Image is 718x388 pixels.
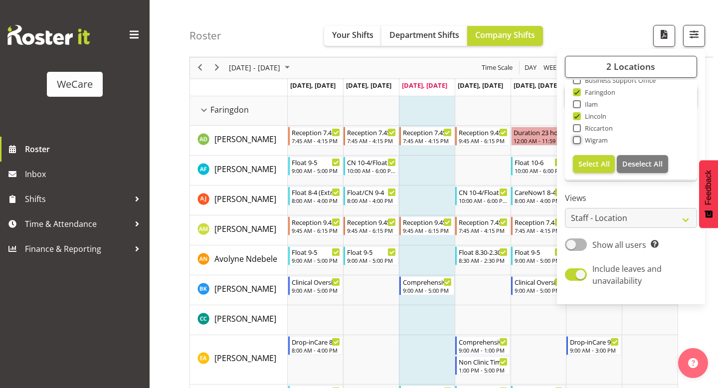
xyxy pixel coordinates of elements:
[332,29,373,40] span: Your Shifts
[25,142,145,157] span: Roster
[459,127,508,137] div: Reception 9.45-6.15
[193,62,207,74] button: Previous
[214,223,276,235] a: [PERSON_NAME]
[347,187,396,197] div: Float/CN 9-4
[403,137,452,145] div: 7:45 AM - 4:15 PM
[347,256,396,264] div: 9:00 AM - 5:00 PM
[288,276,343,295] div: Brian Ko"s event - Clinical Oversight Begin From Monday, September 29, 2025 at 9:00:00 AM GMT+13:...
[458,81,503,90] span: [DATE], [DATE]
[347,157,396,167] div: CN 10-4/Float
[581,88,616,96] span: Faringdon
[515,256,563,264] div: 9:00 AM - 5:00 PM
[214,283,276,294] span: [PERSON_NAME]
[403,217,452,227] div: Reception 9.45-6.15
[581,100,598,108] span: Ilam
[292,187,341,197] div: Float 8-4 (Extra)
[399,216,454,235] div: Antonia Mao"s event - Reception 9.45-6.15 Begin From Wednesday, October 1, 2025 at 9:45:00 AM GMT...
[346,81,391,90] span: [DATE], [DATE]
[214,352,276,364] a: [PERSON_NAME]
[480,62,515,74] button: Time Scale
[459,137,508,145] div: 9:45 AM - 6:15 PM
[459,366,508,374] div: 1:00 PM - 5:00 PM
[455,356,510,375] div: Ena Advincula"s event - Non Clinic Time 1-5 Begin From Thursday, October 2, 2025 at 1:00:00 PM GM...
[515,217,563,227] div: Reception 7.45-4.15
[288,187,343,205] div: Amy Johannsen"s event - Float 8-4 (Extra) Begin From Monday, September 29, 2025 at 8:00:00 AM GMT...
[455,216,510,235] div: Antonia Mao"s event - Reception 7.45-4.15 Begin From Thursday, October 2, 2025 at 7:45:00 AM GMT+...
[515,167,563,175] div: 10:00 AM - 6:00 PM
[214,283,276,295] a: [PERSON_NAME]
[347,127,396,137] div: Reception 7.45-4.15
[25,167,145,182] span: Inbox
[515,286,563,294] div: 9:00 AM - 5:00 PM
[704,170,713,205] span: Feedback
[190,96,288,126] td: Faringdon resource
[570,337,619,347] div: Drop-inCare 9-3
[459,217,508,227] div: Reception 7.45-4.15
[190,275,288,305] td: Brian Ko resource
[190,156,288,186] td: Alex Ferguson resource
[25,216,130,231] span: Time & Attendance
[292,247,341,257] div: Float 9-5
[399,127,454,146] div: Aleea Devenport"s event - Reception 7.45-4.15 Begin From Wednesday, October 1, 2025 at 7:45:00 AM...
[210,62,224,74] button: Next
[288,246,343,265] div: Avolyne Ndebele"s event - Float 9-5 Begin From Monday, September 29, 2025 at 9:00:00 AM GMT+13:00...
[542,62,562,74] button: Timeline Week
[403,127,452,137] div: Reception 7.45-4.15
[344,216,398,235] div: Antonia Mao"s event - Reception 9.45-6.15 Begin From Tuesday, September 30, 2025 at 9:45:00 AM GM...
[214,353,276,364] span: [PERSON_NAME]
[578,159,610,169] span: Select All
[403,277,452,287] div: Comprehensive Consult 9-5
[389,29,459,40] span: Department Shifts
[292,137,341,145] div: 7:45 AM - 4:15 PM
[189,30,221,41] h4: Roster
[403,226,452,234] div: 9:45 AM - 6:15 PM
[214,193,276,205] a: [PERSON_NAME]
[699,160,718,228] button: Feedback - Show survey
[324,26,381,46] button: Your Shifts
[565,193,697,204] label: Views
[347,217,396,227] div: Reception 9.45-6.15
[210,104,249,116] span: Faringdon
[191,57,208,78] div: previous period
[592,239,646,250] span: Show all users
[347,196,396,204] div: 8:00 AM - 4:00 PM
[475,29,535,40] span: Company Shifts
[214,163,276,175] a: [PERSON_NAME]
[190,186,288,215] td: Amy Johannsen resource
[292,256,341,264] div: 9:00 AM - 5:00 PM
[190,335,288,385] td: Ena Advincula resource
[511,157,566,176] div: Alex Ferguson"s event - Float 10-6 Begin From Friday, October 3, 2025 at 10:00:00 AM GMT+13:00 En...
[214,134,276,145] span: [PERSON_NAME]
[459,256,508,264] div: 8:30 AM - 2:30 PM
[514,137,563,145] div: 12:00 AM - 11:59 PM
[292,337,341,347] div: Drop-inCare 8-4
[214,223,276,234] span: [PERSON_NAME]
[292,226,341,234] div: 9:45 AM - 6:15 PM
[214,133,276,145] a: [PERSON_NAME]
[515,226,563,234] div: 7:45 AM - 4:15 PM
[515,247,563,257] div: Float 9-5
[459,196,508,204] div: 10:00 AM - 6:00 PM
[622,159,663,169] span: Deselect All
[402,81,447,90] span: [DATE], [DATE]
[344,127,398,146] div: Aleea Devenport"s event - Reception 7.45-4.15 Begin From Tuesday, September 30, 2025 at 7:45:00 A...
[347,247,396,257] div: Float 9-5
[190,126,288,156] td: Aleea Devenport resource
[227,62,294,74] button: October 2025
[292,167,341,175] div: 9:00 AM - 5:00 PM
[581,76,656,84] span: Business Support Office
[347,167,396,175] div: 10:00 AM - 6:00 PM
[214,313,276,324] span: [PERSON_NAME]
[581,136,608,144] span: Wigram
[292,217,341,227] div: Reception 9.45-6.15
[581,112,607,120] span: Lincoln
[515,157,563,167] div: Float 10-6
[514,81,559,90] span: [DATE], [DATE]
[511,216,566,235] div: Antonia Mao"s event - Reception 7.45-4.15 Begin From Friday, October 3, 2025 at 7:45:00 AM GMT+13...
[459,226,508,234] div: 7:45 AM - 4:15 PM
[617,155,668,173] button: Deselect All
[459,357,508,367] div: Non Clinic Time 1-5
[511,187,566,205] div: Amy Johannsen"s event - CareNow1 8-4 Begin From Friday, October 3, 2025 at 8:00:00 AM GMT+13:00 E...
[524,62,538,74] span: Day
[542,62,561,74] span: Week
